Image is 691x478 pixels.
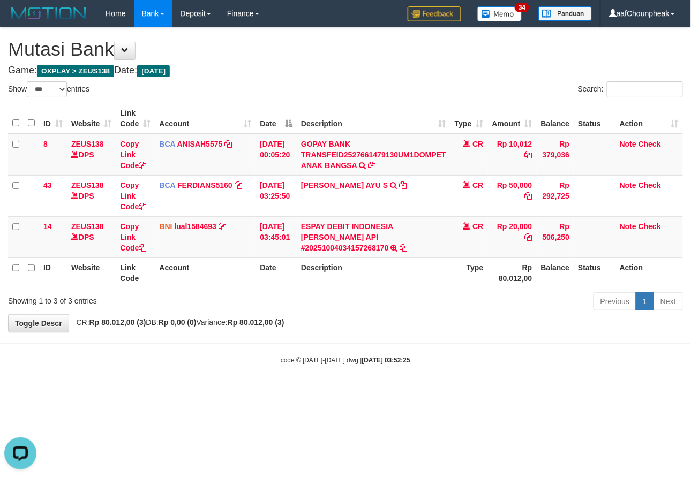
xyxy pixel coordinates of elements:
td: Rp 292,725 [537,175,574,216]
img: panduan.png [538,6,592,21]
th: Link Code: activate to sort column ascending [116,103,155,134]
span: 43 [43,181,52,189]
label: Search: [578,81,683,97]
h4: Game: Date: [8,65,683,76]
a: Next [654,292,683,310]
span: 14 [43,222,52,231]
td: Rp 20,000 [488,216,537,257]
th: Date [256,257,297,288]
a: ANISAH5575 [177,140,223,148]
span: 34 [515,3,529,12]
img: MOTION_logo.png [8,5,89,21]
td: Rp 379,036 [537,134,574,176]
th: Action [615,257,683,288]
div: Showing 1 to 3 of 3 entries [8,291,280,306]
th: Description: activate to sort column ascending [297,103,450,134]
th: Description [297,257,450,288]
th: Status [574,103,615,134]
a: Note [620,181,636,189]
th: Amount: activate to sort column ascending [488,103,537,134]
span: [DATE] [137,65,170,77]
th: Website [67,257,116,288]
a: Copy GOPAY BANK TRANSFEID2527661479130UM1DOMPET ANAK BANGSA to clipboard [368,161,375,170]
a: Note [620,140,636,148]
td: DPS [67,134,116,176]
td: [DATE] 00:05:20 [256,134,297,176]
a: Check [639,140,661,148]
img: Feedback.jpg [408,6,461,21]
a: Copy Rp 10,012 to clipboard [525,150,532,159]
th: Type: activate to sort column ascending [450,103,488,134]
a: Toggle Descr [8,314,69,332]
th: Action: activate to sort column ascending [615,103,683,134]
th: Website: activate to sort column ascending [67,103,116,134]
input: Search: [607,81,683,97]
span: BNI [159,222,172,231]
th: Link Code [116,257,155,288]
strong: Rp 0,00 (0) [159,318,197,327]
a: Copy Link Code [120,181,146,211]
a: Check [639,222,661,231]
span: CR [472,140,483,148]
a: lual1584693 [174,222,216,231]
td: DPS [67,175,116,216]
a: [PERSON_NAME] AYU S [301,181,388,189]
th: Date: activate to sort column descending [256,103,297,134]
th: Type [450,257,488,288]
a: ZEUS138 [71,181,104,189]
th: ID [39,257,67,288]
span: CR [472,181,483,189]
a: FERDIANS5160 [177,181,232,189]
button: Open LiveChat chat widget [4,4,36,36]
th: Account [155,257,256,288]
th: Status [574,257,615,288]
a: 1 [636,292,654,310]
a: Check [639,181,661,189]
a: Copy Link Code [120,140,146,170]
a: Copy Rp 20,000 to clipboard [525,233,532,241]
a: Copy ESPAY DEBIT INDONESIA KOE DANA API #20251004034157268170 to clipboard [400,244,407,252]
td: Rp 50,000 [488,175,537,216]
span: CR: DB: Variance: [71,318,284,327]
strong: [DATE] 03:52:25 [362,356,410,364]
a: ZEUS138 [71,140,104,148]
span: OXPLAY > ZEUS138 [37,65,114,77]
a: ESPAY DEBIT INDONESIA [PERSON_NAME] API #20251004034157268170 [301,222,393,252]
span: BCA [159,181,175,189]
th: Account: activate to sort column ascending [155,103,256,134]
td: DPS [67,216,116,257]
th: Rp 80.012,00 [488,257,537,288]
td: [DATE] 03:45:01 [256,216,297,257]
th: Balance [537,257,574,288]
a: GOPAY BANK TRANSFEID2527661479130UM1DOMPET ANAK BANGSA [301,140,446,170]
strong: Rp 80.012,00 (3) [89,318,146,327]
a: Copy VELITA AYU S to clipboard [399,181,407,189]
img: Button%20Memo.svg [477,6,522,21]
select: Showentries [27,81,67,97]
strong: Rp 80.012,00 (3) [228,318,284,327]
td: Rp 506,250 [537,216,574,257]
a: Copy Rp 50,000 to clipboard [525,192,532,200]
span: 8 [43,140,48,148]
small: code © [DATE]-[DATE] dwg | [281,356,410,364]
a: Copy Link Code [120,222,146,252]
a: Note [620,222,636,231]
th: Balance [537,103,574,134]
a: Previous [594,292,636,310]
td: Rp 10,012 [488,134,537,176]
th: ID: activate to sort column ascending [39,103,67,134]
span: CR [472,222,483,231]
label: Show entries [8,81,89,97]
a: ZEUS138 [71,222,104,231]
h1: Mutasi Bank [8,39,683,60]
a: Copy lual1584693 to clipboard [219,222,226,231]
td: [DATE] 03:25:50 [256,175,297,216]
a: Copy ANISAH5575 to clipboard [224,140,232,148]
span: BCA [159,140,175,148]
a: Copy FERDIANS5160 to clipboard [235,181,242,189]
